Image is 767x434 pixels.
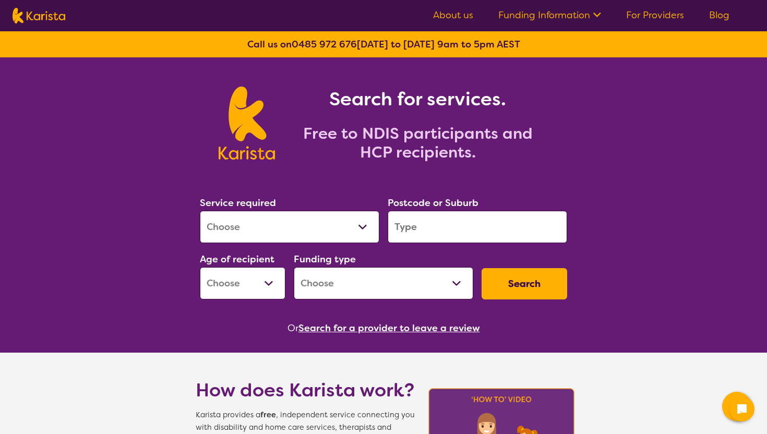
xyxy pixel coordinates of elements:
[13,8,65,23] img: Karista logo
[298,320,480,336] button: Search for a provider to leave a review
[260,410,276,420] b: free
[433,9,473,21] a: About us
[292,38,357,51] a: 0485 972 676
[287,320,298,336] span: Or
[196,378,415,403] h1: How does Karista work?
[498,9,601,21] a: Funding Information
[219,87,274,160] img: Karista logo
[388,211,567,243] input: Type
[287,124,548,162] h2: Free to NDIS participants and HCP recipients.
[482,268,567,299] button: Search
[294,253,356,266] label: Funding type
[200,253,274,266] label: Age of recipient
[287,87,548,112] h1: Search for services.
[247,38,520,51] b: Call us on [DATE] to [DATE] 9am to 5pm AEST
[388,197,478,209] label: Postcode or Suburb
[722,392,751,421] button: Channel Menu
[200,197,276,209] label: Service required
[709,9,729,21] a: Blog
[626,9,684,21] a: For Providers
